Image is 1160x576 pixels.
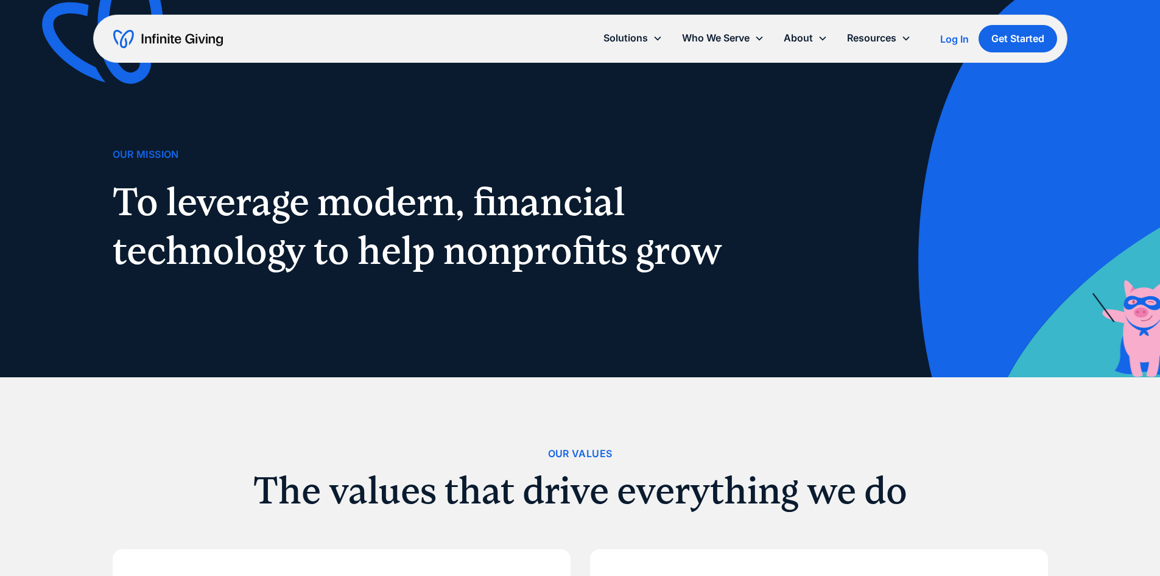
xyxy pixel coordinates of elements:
a: Log In [940,32,969,46]
div: Resources [847,30,896,46]
a: Get Started [979,25,1057,52]
h2: The values that drive everything we do [113,472,1048,510]
div: About [784,30,813,46]
div: Solutions [603,30,648,46]
div: Log In [940,34,969,44]
div: Who We Serve [682,30,750,46]
h1: To leverage modern, financial technology to help nonprofits grow [113,177,736,275]
div: Our Values [548,446,613,462]
div: Who We Serve [672,25,774,51]
div: Resources [837,25,921,51]
div: Our Mission [113,146,179,163]
div: About [774,25,837,51]
div: Solutions [594,25,672,51]
a: home [113,29,223,49]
